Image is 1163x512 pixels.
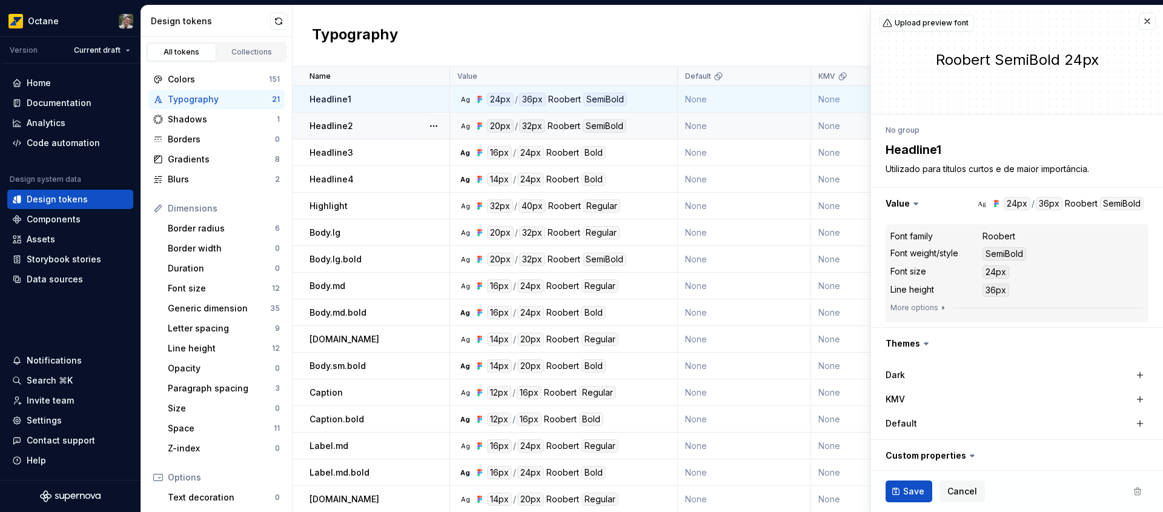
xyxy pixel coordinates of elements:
a: Assets [7,230,133,249]
div: 32px [519,119,545,133]
div: Ag [460,228,470,238]
div: 32px [519,253,545,266]
div: Components [27,213,81,225]
div: 0 [275,444,280,453]
p: Caption [310,387,343,399]
div: 24px [517,279,544,293]
div: Opacity [168,362,275,374]
div: Roobert [548,226,580,239]
p: Body.md.bold [310,307,366,319]
td: None [678,86,811,113]
span: Save [903,485,924,497]
td: None [678,273,811,299]
p: Name [310,71,331,81]
div: 40px [519,199,546,213]
div: Dimensions [168,202,280,214]
div: / [513,359,516,373]
div: 16px [487,306,512,319]
div: Assets [27,233,55,245]
div: Ag [460,361,470,371]
button: Search ⌘K [7,371,133,390]
a: Settings [7,411,133,430]
div: Regular [581,333,618,346]
button: Notifications [7,351,133,370]
a: Code automation [7,133,133,153]
div: Ag [977,199,987,208]
div: Ag [460,468,470,477]
div: Roobert [982,230,1015,242]
td: None [811,246,906,273]
div: Bold [581,146,606,159]
div: Home [27,77,51,89]
div: Invite team [27,394,74,407]
span: Current draft [74,45,121,55]
div: Font size [890,265,926,278]
div: Roobert [546,493,579,506]
div: 20px [517,333,544,346]
a: Components [7,210,133,229]
a: Design tokens [7,190,133,209]
div: 0 [275,135,280,144]
div: / [513,439,516,453]
td: None [678,406,811,433]
div: Ag [460,441,470,451]
td: None [678,166,811,193]
div: / [513,279,516,293]
div: 11 [274,424,280,433]
div: Design tokens [27,193,88,205]
a: Letter spacing9 [163,319,285,338]
td: None [811,139,906,166]
div: 20px [517,493,544,506]
div: Storybook stories [27,253,101,265]
div: 2 [275,175,280,184]
div: Blurs [168,173,275,185]
div: Notifications [27,354,82,367]
div: Font size [168,282,272,294]
div: Line height [168,342,272,354]
div: 16px [487,439,512,453]
div: Ag [460,121,470,131]
div: Roobert [548,119,580,133]
div: Letter spacing [168,322,275,334]
div: Roobert [544,386,577,399]
div: Line height [890,284,934,296]
div: Ag [460,281,470,291]
label: Dark [886,369,905,381]
td: None [811,86,906,113]
td: None [811,193,906,219]
td: None [811,353,906,379]
div: SemiBold [583,93,627,106]
div: 20px [487,253,514,266]
p: Headline4 [310,173,354,185]
div: Ag [460,494,470,504]
a: Z-index0 [163,439,285,458]
div: Data sources [27,273,83,285]
div: Ag [460,95,470,104]
div: Gradients [168,153,275,165]
td: None [811,166,906,193]
a: Shadows1 [148,110,285,129]
div: / [515,93,518,106]
div: Regular [581,439,618,453]
div: / [515,253,518,266]
div: / [514,199,517,213]
h2: Typography [312,25,398,47]
div: / [512,386,515,399]
div: Bold [581,173,606,186]
div: 14px [487,333,512,346]
div: Help [27,454,46,467]
button: OctaneTiago [2,8,138,34]
div: Ag [460,308,470,318]
p: Headline1 [310,93,351,105]
div: Colors [168,73,269,85]
img: e8093afa-4b23-4413-bf51-00cde92dbd3f.png [8,14,23,28]
div: 20px [517,359,544,373]
div: Bold [581,466,606,479]
div: Ag [460,388,470,397]
div: Regular [581,493,618,506]
td: None [678,219,811,246]
div: 24px [517,146,544,159]
div: / [513,333,516,346]
td: None [811,326,906,353]
div: 0 [275,493,280,502]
